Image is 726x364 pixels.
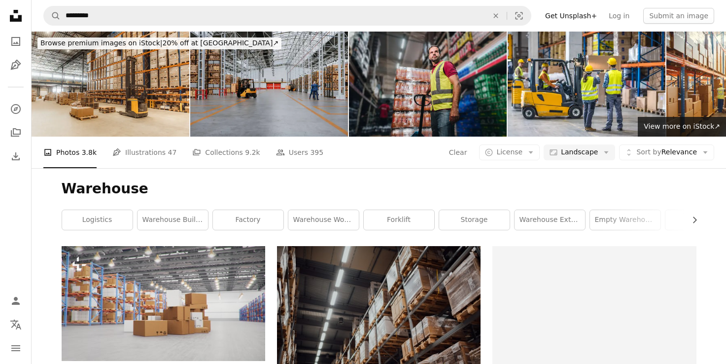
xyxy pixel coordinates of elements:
[485,6,507,25] button: Clear
[496,148,522,156] span: License
[168,147,177,158] span: 47
[515,210,585,230] a: warehouse exterior
[213,210,283,230] a: factory
[644,122,720,130] span: View more on iStock ↗
[6,338,26,358] button: Menu
[40,39,278,47] span: 20% off at [GEOGRAPHIC_DATA] ↗
[603,8,635,24] a: Log in
[619,145,714,160] button: Sort byRelevance
[32,32,287,55] a: Browse premium images on iStock|20% off at [GEOGRAPHIC_DATA]↗
[276,137,323,168] a: Users 395
[190,32,348,137] img: Integrated transportation system including forklifts
[636,148,661,156] span: Sort by
[507,6,531,25] button: Visual search
[561,147,598,157] span: Landscape
[6,146,26,166] a: Download History
[62,246,265,361] img: 3D Illustration packages delivery, parcels transportation system concept, heap of cardboard boxes...
[508,32,665,137] img: Manual workers working in warehouse
[310,147,323,158] span: 395
[62,210,133,230] a: logistics
[636,147,697,157] span: Relevance
[288,210,359,230] a: warehouse worker
[643,8,714,24] button: Submit an image
[449,145,468,160] button: Clear
[43,6,531,26] form: Find visuals sitewide
[138,210,208,230] a: warehouse building
[62,180,696,198] h1: Warehouse
[539,8,603,24] a: Get Unsplash+
[245,147,260,158] span: 9.2k
[6,123,26,143] a: Collections
[6,315,26,334] button: Language
[479,145,540,160] button: License
[40,39,162,47] span: Browse premium images on iStock |
[6,32,26,51] a: Photos
[6,291,26,311] a: Log in / Sign up
[277,309,481,318] a: brown cardboard boxes on white metal rack
[32,32,189,137] img: The inside of a working warehouse dispatch centre
[62,299,265,308] a: 3D Illustration packages delivery, parcels transportation system concept, heap of cardboard boxes...
[686,210,696,230] button: scroll list to the right
[44,6,61,25] button: Search Unsplash
[6,99,26,119] a: Explore
[364,210,434,230] a: forklift
[192,137,260,168] a: Collections 9.2k
[638,117,726,137] a: View more on iStock↗
[590,210,660,230] a: empty warehouse
[6,55,26,75] a: Illustrations
[439,210,510,230] a: storage
[544,145,615,160] button: Landscape
[112,137,176,168] a: Illustrations 47
[349,32,507,137] img: Mature man pulling a hand truck at the supermarket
